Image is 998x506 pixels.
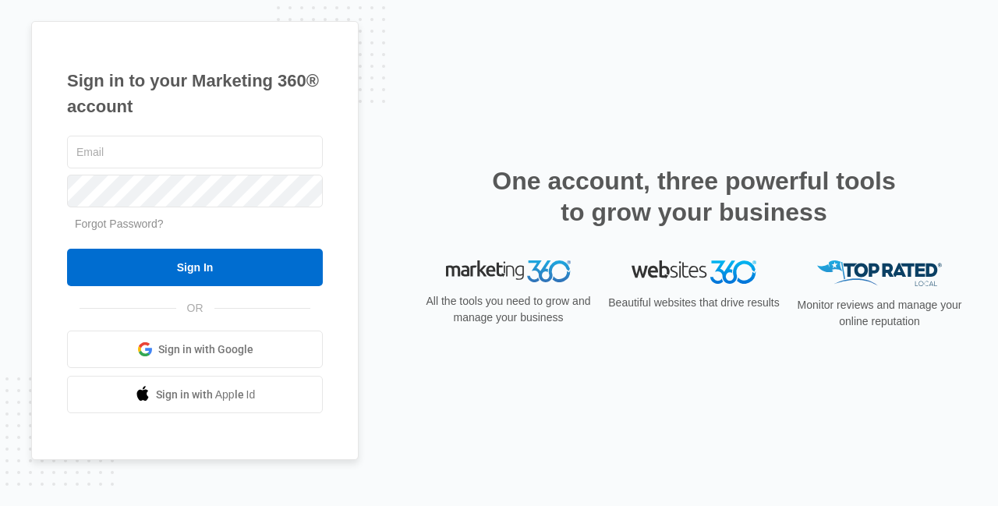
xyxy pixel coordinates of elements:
[67,136,323,168] input: Email
[487,165,901,228] h2: One account, three powerful tools to grow your business
[75,218,164,230] a: Forgot Password?
[67,68,323,119] h1: Sign in to your Marketing 360® account
[67,331,323,368] a: Sign in with Google
[421,293,596,326] p: All the tools you need to grow and manage your business
[158,341,253,358] span: Sign in with Google
[67,249,323,286] input: Sign In
[817,260,942,286] img: Top Rated Local
[446,260,571,282] img: Marketing 360
[156,387,256,403] span: Sign in with Apple Id
[607,295,781,311] p: Beautiful websites that drive results
[176,300,214,317] span: OR
[67,376,323,413] a: Sign in with Apple Id
[792,297,967,330] p: Monitor reviews and manage your online reputation
[632,260,756,283] img: Websites 360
